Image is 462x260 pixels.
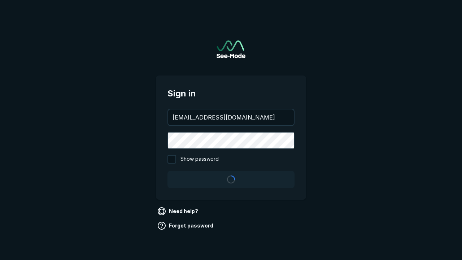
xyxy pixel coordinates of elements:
a: Need help? [156,205,201,217]
img: See-Mode Logo [217,40,245,58]
a: Forgot password [156,220,216,231]
span: Show password [180,155,219,164]
input: your@email.com [168,109,294,125]
span: Sign in [167,87,295,100]
a: Go to sign in [217,40,245,58]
